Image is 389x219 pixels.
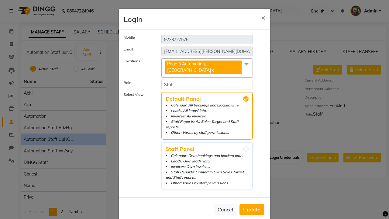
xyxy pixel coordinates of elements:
[261,13,265,22] span: ×
[166,146,249,152] span: Staff Panel
[167,61,211,73] span: Page 3 Automation, [GEOGRAPHIC_DATA]
[243,96,249,102] input: Default PanelCalendar: All bookings and blocked time.Leads: All leads' info.Invoices: All invoice...
[243,207,260,213] span: Update
[243,146,249,152] input: Staff PanelCalendar: Own bookings and blocked time.Leads: Own leads' info.Invoices: Own invoices....
[166,169,249,180] li: Staff Reports: Limited to Own Sales Target and Staff reports.
[119,58,157,75] label: Locations
[211,68,214,73] a: x
[166,103,249,108] li: Calendar: All bookings and blocked time.
[166,113,249,119] li: Invoices: All invoices.
[161,35,253,44] input: Mobile
[166,164,249,169] li: Invoices: Own invoices.
[166,130,249,135] li: Other: Varies by staff permissions.
[166,153,249,158] li: Calendar: Own bookings and blocked time.
[166,119,249,130] li: Staff Reports: All Sales Target and Staff reports.
[119,80,157,87] label: Role
[166,96,249,102] span: Default Panel
[119,35,157,42] label: Mobile
[166,108,249,113] li: Leads: All leads' info.
[214,204,237,215] button: Cancel
[166,180,249,186] li: Other: Varies by staff permissions.
[161,47,253,56] input: Email
[256,9,270,26] button: Close
[119,92,157,190] label: Select View
[119,47,157,54] label: Email
[124,14,143,25] h4: Login
[239,204,264,215] button: Update
[166,158,249,164] li: Leads: Own leads' info.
